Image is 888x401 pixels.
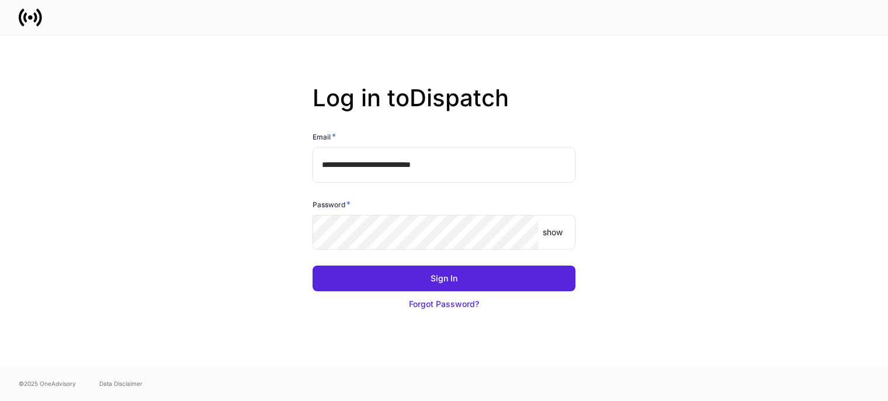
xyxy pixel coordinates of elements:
[99,379,143,388] a: Data Disclaimer
[431,273,457,284] div: Sign In
[313,266,575,291] button: Sign In
[409,298,479,310] div: Forgot Password?
[313,131,336,142] h6: Email
[543,226,563,238] p: show
[19,379,76,388] span: © 2025 OneAdvisory
[313,84,575,131] h2: Log in to Dispatch
[313,291,575,317] button: Forgot Password?
[313,198,351,210] h6: Password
